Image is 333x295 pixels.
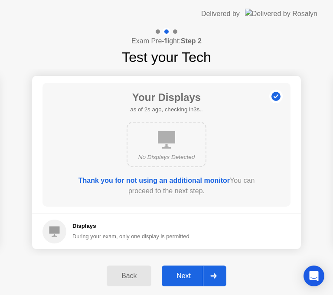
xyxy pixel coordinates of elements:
[181,37,202,45] b: Step 2
[134,153,199,162] div: No Displays Detected
[78,177,230,184] b: Thank you for not using an additional monitor
[109,272,149,280] div: Back
[245,9,317,19] img: Delivered by Rosalyn
[201,9,240,19] div: Delivered by
[130,90,202,105] h1: Your Displays
[72,222,189,230] h5: Displays
[304,266,324,286] div: Open Intercom Messenger
[131,36,202,46] h4: Exam Pre-flight:
[162,266,226,286] button: Next
[122,47,211,68] h1: Test your Tech
[67,175,266,196] div: You can proceed to the next step.
[72,232,189,240] div: During your exam, only one display is permitted
[130,105,202,114] h5: as of 2s ago, checking in3s..
[164,272,203,280] div: Next
[107,266,151,286] button: Back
